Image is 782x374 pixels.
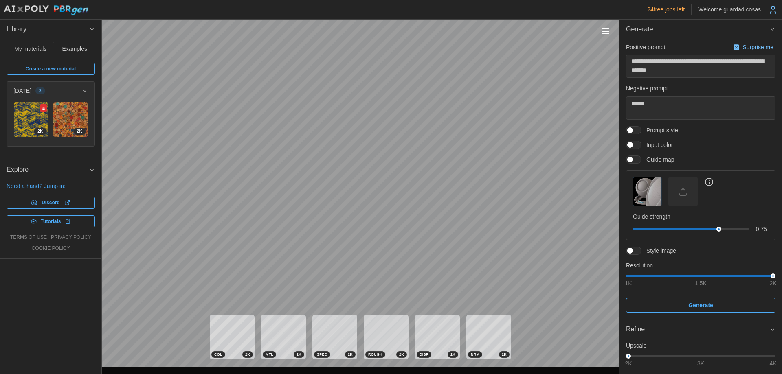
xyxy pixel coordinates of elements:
[317,352,327,357] span: SPEC
[14,46,46,52] span: My materials
[641,247,676,255] span: Style image
[641,155,674,164] span: Guide map
[26,63,76,74] span: Create a new material
[39,87,42,94] span: 2
[37,128,43,135] span: 2 K
[600,26,611,37] button: Toggle viewport controls
[13,102,49,137] a: mGbVvzsVJL7oqZhJ7C4k2K
[77,128,82,135] span: 2 K
[266,352,273,357] span: MTL
[297,352,301,357] span: 2 K
[42,197,60,208] span: Discord
[53,102,88,137] img: eVnqGW1r0BG5phF2DzR8
[626,20,769,39] span: Generate
[7,82,94,100] button: [DATE]2
[7,160,89,180] span: Explore
[7,215,95,227] a: Tutorials
[626,298,775,313] button: Generate
[348,352,353,357] span: 2 K
[626,43,665,51] p: Positive prompt
[688,298,713,312] span: Generate
[626,341,775,350] p: Upscale
[399,352,404,357] span: 2 K
[698,5,761,13] p: Welcome, guardad cosas
[756,225,769,233] p: 0.75
[31,245,70,252] a: cookie policy
[633,212,769,221] p: Guide strength
[13,87,31,95] p: [DATE]
[10,234,47,241] a: terms of use
[7,182,95,190] p: Need a hand? Jump in:
[647,5,685,13] p: 24 free jobs left
[626,319,769,339] span: Refine
[471,352,479,357] span: NRM
[51,234,91,241] a: privacy policy
[626,84,775,92] p: Negative prompt
[626,261,775,269] p: Resolution
[420,352,428,357] span: DISP
[619,319,782,339] button: Refine
[7,100,94,146] div: [DATE]2
[502,352,507,357] span: 2 K
[731,42,775,53] button: Surprise me
[53,102,88,137] a: eVnqGW1r0BG5phF2DzR82K
[14,102,48,137] img: mGbVvzsVJL7oqZhJ7C4k
[743,43,775,51] p: Surprise me
[641,141,673,149] span: Input color
[633,177,661,206] img: Guide map
[368,352,382,357] span: ROUGH
[450,352,455,357] span: 2 K
[245,352,250,357] span: 2 K
[7,20,89,39] span: Library
[214,352,222,357] span: COL
[619,20,782,39] button: Generate
[7,197,95,209] a: Discord
[3,5,89,16] img: AIxPoly PBRgen
[41,216,61,227] span: Tutorials
[641,126,678,134] span: Prompt style
[62,46,87,52] span: Examples
[619,39,782,319] div: Generate
[7,63,95,75] a: Create a new material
